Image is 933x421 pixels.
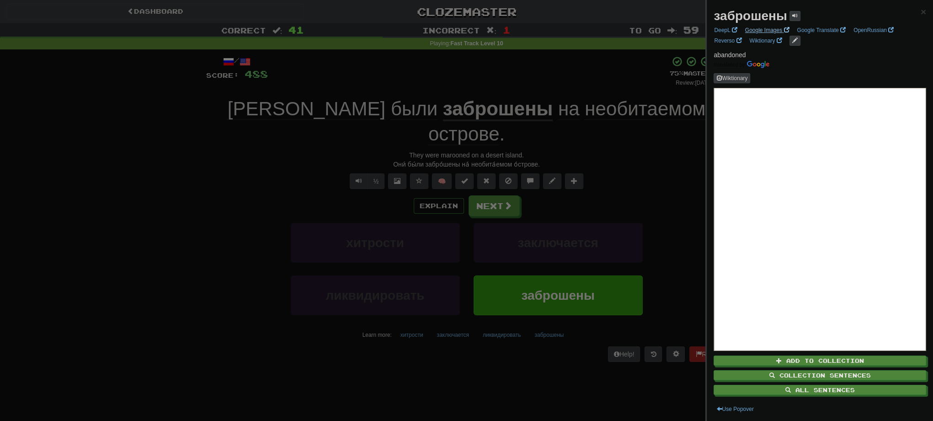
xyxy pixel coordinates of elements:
span: × [921,6,926,17]
a: OpenRussian [851,25,896,35]
strong: заброшены [714,9,787,23]
button: All Sentences [714,385,926,395]
img: Color short [714,61,769,68]
a: Google Images [742,25,792,35]
a: Reverso [711,36,744,46]
button: Wiktionary [714,73,750,83]
span: abandoned [714,51,746,59]
a: DeepL [711,25,740,35]
button: Collection Sentences [714,370,926,380]
button: edit links [789,36,800,46]
button: Use Popover [714,404,756,414]
button: Add to Collection [714,356,926,366]
a: Google Translate [794,25,848,35]
button: Close [921,7,926,16]
a: Wiktionary [746,36,784,46]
